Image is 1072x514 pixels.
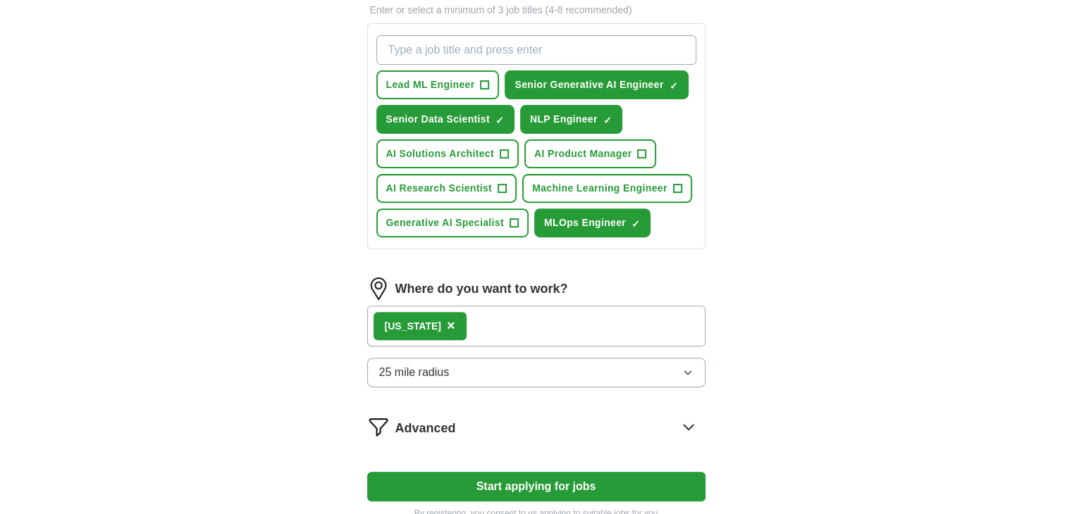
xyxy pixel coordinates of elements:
[386,181,493,196] span: AI Research Scientist
[505,70,688,99] button: Senior Generative AI Engineer✓
[367,472,706,501] button: Start applying for jobs
[603,115,612,126] span: ✓
[515,77,663,92] span: Senior Generative AI Engineer
[376,105,515,134] button: Senior Data Scientist✓
[367,3,706,18] p: Enter or select a minimum of 3 job titles (4-8 recommended)
[395,419,456,438] span: Advanced
[395,280,568,299] label: Where do you want to work?
[376,70,500,99] button: Lead ML Engineer
[530,112,598,127] span: NLP Engineer
[376,208,529,237] button: Generative AI Specialist
[376,139,519,168] button: AI Solutions Architect
[532,181,667,196] span: Machine Learning Engineer
[367,358,706,387] button: 25 mile radius
[670,80,678,92] span: ✓
[386,77,475,92] span: Lead ML Engineer
[385,320,441,332] strong: [US_STATE]
[367,277,390,300] img: location.png
[367,415,390,438] img: filter
[386,215,504,230] span: Generative AI Specialist
[376,35,696,65] input: Type a job title and press enter
[544,215,626,230] span: MLOps Engineer
[495,115,504,126] span: ✓
[534,208,651,237] button: MLOps Engineer✓
[447,318,455,333] span: ×
[379,364,450,381] span: 25 mile radius
[376,174,517,203] button: AI Research Scientist
[520,105,622,134] button: NLP Engineer✓
[524,139,657,168] button: AI Product Manager
[447,315,455,337] button: ×
[534,146,632,161] span: AI Product Manager
[522,174,692,203] button: Machine Learning Engineer
[386,146,494,161] span: AI Solutions Architect
[632,218,640,230] span: ✓
[386,112,490,127] span: Senior Data Scientist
